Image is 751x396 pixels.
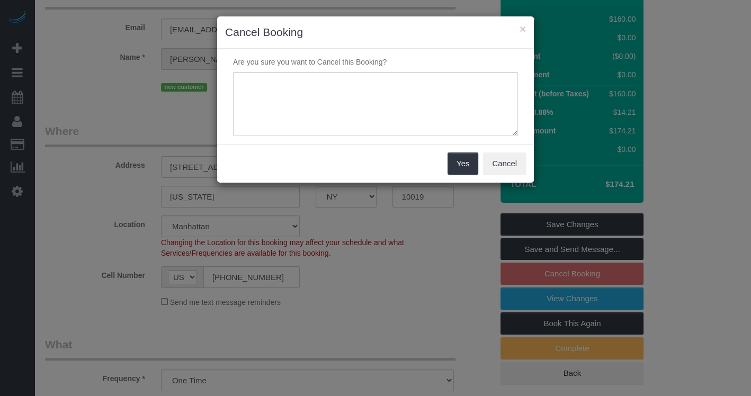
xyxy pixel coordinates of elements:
p: Are you sure you want to Cancel this Booking? [225,57,526,67]
button: Cancel [483,152,526,175]
h3: Cancel Booking [225,24,526,40]
button: × [520,23,526,34]
button: Yes [448,152,478,175]
sui-modal: Cancel Booking [217,16,534,183]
